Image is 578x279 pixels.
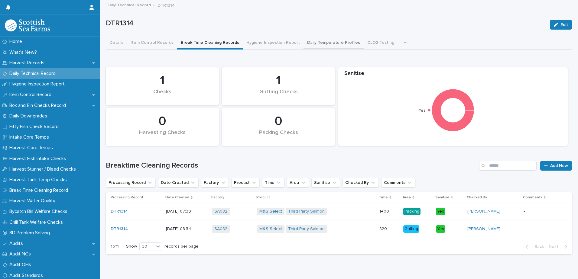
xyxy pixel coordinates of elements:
a: SA082 [214,226,227,232]
button: Comments [381,178,415,188]
div: Gutting [403,225,419,233]
p: DTR1314 [106,19,545,28]
a: M&S Select [259,226,282,232]
div: Packing [403,208,421,215]
button: Hygiene Inspection Report [243,37,304,50]
a: M&S Select [259,209,282,214]
button: Checked By [343,178,379,188]
button: Product [231,178,260,188]
p: Hygiene Inspection Report [7,81,70,87]
div: Checks [116,89,209,101]
a: [PERSON_NAME] [467,209,500,214]
p: Checked By [467,194,487,201]
p: Show [126,244,137,249]
p: Time [379,194,388,201]
tr: DTR1314 [DATE] 07:39SA082 M&S Select Third Party Salmon 14001400 PackingYes[PERSON_NAME] -- [106,203,572,220]
p: Home [7,39,27,44]
p: What's New? [7,50,42,55]
button: Date Created [158,178,199,188]
div: Sanitise [338,70,568,80]
p: Factory [211,194,224,201]
div: 0 [116,114,209,129]
p: Product [256,194,270,201]
p: Intake Core Temps [7,134,54,140]
p: Harvest Water Quality [7,198,60,204]
p: - [524,225,526,232]
p: Audit NCs [7,251,36,257]
a: SA082 [214,209,227,214]
div: Packing Checks [232,130,325,142]
a: DTR1314 [111,226,128,232]
a: DTR1314 [111,209,128,214]
button: Sanitise [311,178,340,188]
button: Break Time Cleaning Records [177,37,243,50]
button: Item Control Records [127,37,177,50]
div: 0 [232,114,325,129]
button: Daily Temperature Profiles [304,37,364,50]
p: Comments [523,194,542,201]
p: Sanitise [435,194,450,201]
p: Box and Bin Checks Record [7,103,71,108]
p: Fifty Fish Check Record [7,124,63,130]
button: Time [262,178,284,188]
button: Edit [550,20,572,30]
p: records per page [164,244,199,249]
p: Harvest Fish Intake Checks [7,156,71,162]
p: Bycatch Bin Welfare Checks [7,209,72,214]
div: 1 [232,73,325,88]
span: Edit [560,23,568,27]
p: Harvest Stunner / Bleed Checks [7,166,81,172]
tr: DTR1314 [DATE] 08:34SA082 M&S Select Third Party Salmon 820820 GuttingYes[PERSON_NAME] -- [106,220,572,238]
span: Next [549,245,562,249]
input: Search [479,161,537,171]
button: Area [287,178,309,188]
div: Gutting Checks [232,89,325,101]
div: Yes [436,225,445,233]
text: Yes [419,108,426,113]
button: Processing Record [106,178,156,188]
p: Area [403,194,411,201]
img: mMrefqRFQpe26GRNOUkG [5,19,50,31]
div: 1 [116,73,209,88]
a: Third Party Salmon [288,209,325,214]
a: Add New [540,161,572,171]
p: Audit OFIs [7,262,36,268]
button: Back [521,244,546,249]
div: 30 [140,243,154,250]
button: CLO2 Testing [364,37,398,50]
p: 8D Problem Solving [7,230,55,236]
p: Item Control Record [7,92,56,98]
p: Processing Record [111,194,143,201]
div: Yes [436,208,445,215]
h1: Breaktime Cleaning Records [106,161,477,170]
a: [PERSON_NAME] [467,226,500,232]
p: Audits [7,241,28,246]
button: Details [106,37,127,50]
span: Add New [550,164,568,168]
p: Audit Standards [7,273,48,278]
p: Harvest Core Temps [7,145,58,151]
p: 1400 [379,208,390,214]
p: Harvest Tank Temp Checks [7,177,72,183]
div: Harvesting Checks [116,130,209,142]
p: [DATE] 07:39 [166,209,207,214]
p: [DATE] 08:34 [166,226,207,232]
span: Back [531,245,544,249]
p: 1 of 1 [106,239,124,254]
p: DTR1314 [157,2,175,8]
p: Date Created [165,194,189,201]
a: Third Party Salmon [288,226,325,232]
p: - [524,208,526,214]
p: 820 [379,225,388,232]
p: Daily Downgrades [7,113,52,119]
p: Break Time Cleaning Record [7,188,73,193]
p: Daily Technical Record [7,71,60,76]
p: Chill Tank Welfare Checks [7,220,68,225]
p: Harvest Records [7,60,49,66]
button: Factory [201,178,229,188]
button: Next [546,244,572,249]
a: Daily Technical Record [106,1,151,8]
